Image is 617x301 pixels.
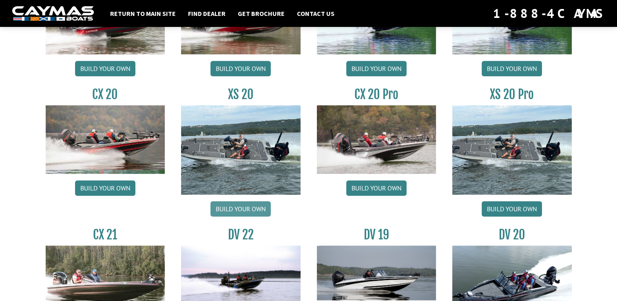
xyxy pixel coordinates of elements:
a: Find Dealer [184,8,230,19]
a: Build your own [75,61,135,76]
h3: XS 20 [181,87,301,102]
a: Build your own [482,61,542,76]
h3: CX 20 Pro [317,87,436,102]
img: CX-20Pro_thumbnail.jpg [317,105,436,174]
a: Get Brochure [234,8,289,19]
img: dv-19-ban_from_website_for_caymas_connect.png [317,246,436,300]
a: Build your own [346,180,407,196]
h3: XS 20 Pro [452,87,572,102]
img: XS_20_resized.jpg [452,105,572,195]
h3: CX 21 [46,227,165,242]
a: Return to main site [106,8,180,19]
h3: DV 22 [181,227,301,242]
h3: DV 20 [452,227,572,242]
img: XS_20_resized.jpg [181,105,301,195]
a: Build your own [482,201,542,217]
a: Build your own [75,180,135,196]
img: CX-20_thumbnail.jpg [46,105,165,174]
h3: CX 20 [46,87,165,102]
img: white-logo-c9c8dbefe5ff5ceceb0f0178aa75bf4bb51f6bca0971e226c86eb53dfe498488.png [12,6,94,21]
a: Build your own [346,61,407,76]
a: Build your own [210,201,271,217]
div: 1-888-4CAYMAS [493,4,605,22]
a: Contact Us [293,8,338,19]
h3: DV 19 [317,227,436,242]
a: Build your own [210,61,271,76]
